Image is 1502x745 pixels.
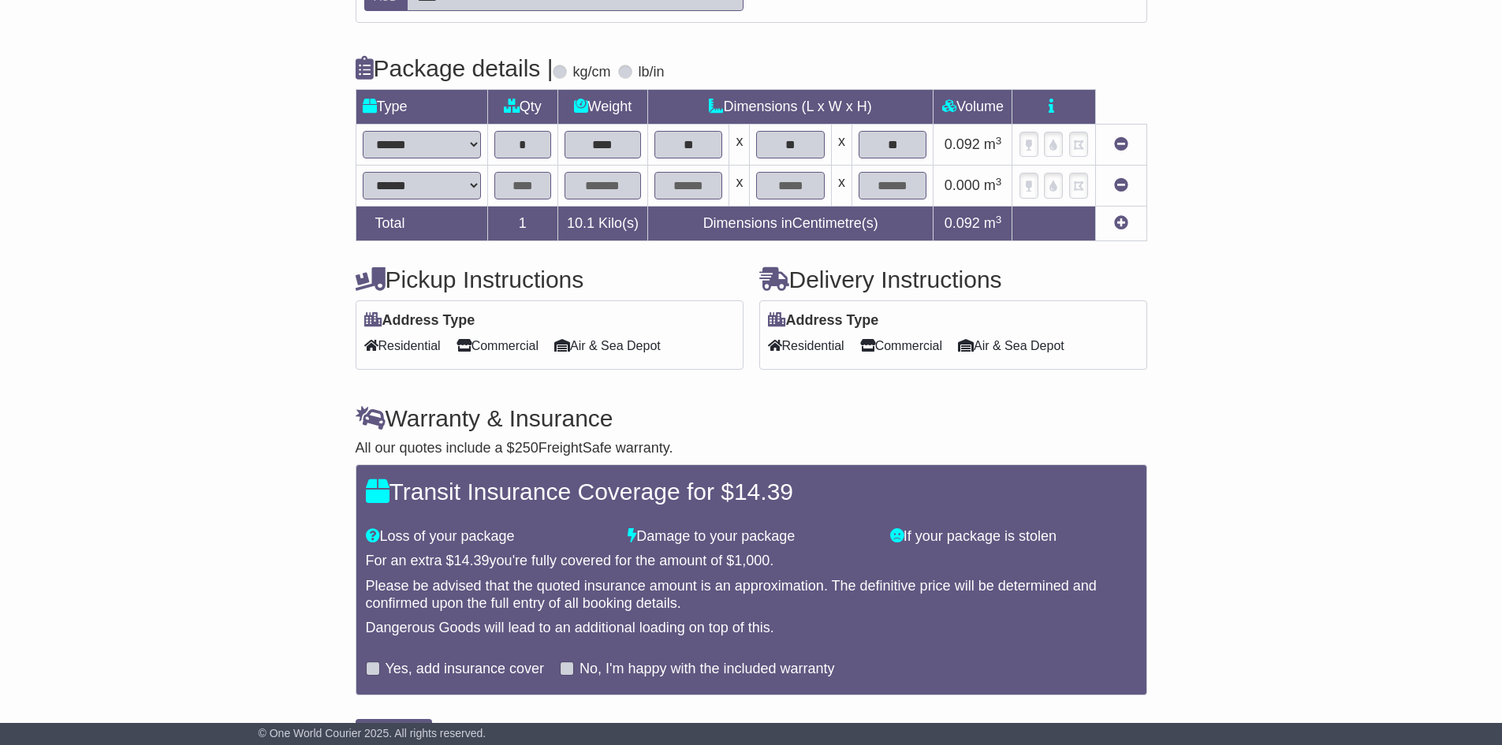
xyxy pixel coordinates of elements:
td: x [729,125,750,166]
h4: Warranty & Insurance [356,405,1147,431]
span: 14.39 [454,553,490,568]
td: x [729,166,750,207]
span: m [984,177,1002,193]
td: Kilo(s) [557,207,647,241]
span: Commercial [457,333,539,358]
td: x [831,166,852,207]
div: Damage to your package [620,528,882,546]
span: Residential [364,333,441,358]
span: © One World Courier 2025. All rights reserved. [259,727,486,739]
span: Air & Sea Depot [554,333,661,358]
h4: Delivery Instructions [759,266,1147,292]
label: No, I'm happy with the included warranty [580,661,835,678]
h4: Package details | [356,55,553,81]
span: 0.092 [945,215,980,231]
div: Dangerous Goods will lead to an additional loading on top of this. [366,620,1137,637]
td: Weight [557,90,647,125]
td: Total [356,207,487,241]
sup: 3 [996,135,1002,147]
td: Qty [487,90,557,125]
span: Air & Sea Depot [958,333,1064,358]
span: Residential [768,333,844,358]
label: Address Type [768,312,879,330]
label: lb/in [638,64,664,81]
span: 1,000 [734,553,770,568]
div: Please be advised that the quoted insurance amount is an approximation. The definitive price will... [366,578,1137,612]
span: 250 [515,440,539,456]
div: Loss of your package [358,528,621,546]
span: 0.000 [945,177,980,193]
a: Remove this item [1114,177,1128,193]
span: 14.39 [734,479,793,505]
span: 10.1 [567,215,594,231]
label: kg/cm [572,64,610,81]
a: Remove this item [1114,136,1128,152]
div: If your package is stolen [882,528,1145,546]
label: Yes, add insurance cover [386,661,544,678]
span: Commercial [860,333,942,358]
h4: Transit Insurance Coverage for $ [366,479,1137,505]
sup: 3 [996,214,1002,225]
td: Dimensions in Centimetre(s) [647,207,934,241]
h4: Pickup Instructions [356,266,744,292]
td: Type [356,90,487,125]
sup: 3 [996,176,1002,188]
td: Volume [934,90,1012,125]
td: Dimensions (L x W x H) [647,90,934,125]
td: 1 [487,207,557,241]
label: Address Type [364,312,475,330]
div: For an extra $ you're fully covered for the amount of $ . [366,553,1137,570]
span: 0.092 [945,136,980,152]
span: m [984,136,1002,152]
a: Add new item [1114,215,1128,231]
span: m [984,215,1002,231]
div: All our quotes include a $ FreightSafe warranty. [356,440,1147,457]
td: x [831,125,852,166]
